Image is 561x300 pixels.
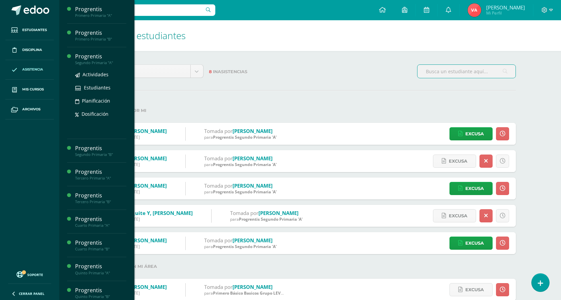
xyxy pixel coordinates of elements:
a: Esquite y, [PERSON_NAME] [127,210,193,216]
span: Excusa [465,237,484,249]
span: Excusa [465,182,484,195]
div: para [230,216,303,222]
input: Busca un estudiante aquí... [417,65,516,78]
a: [PERSON_NAME] [232,237,273,244]
img: 5ef59e455bde36dc0487bc51b4dad64e.png [468,3,481,17]
div: para [204,189,277,195]
a: Estudiantes [75,84,126,91]
a: [PERSON_NAME] [127,237,167,244]
a: [PERSON_NAME] [258,210,299,216]
div: Progrentis [75,5,126,13]
span: Cerrar panel [19,291,44,296]
div: para [204,162,277,167]
span: Tomada por [204,283,232,290]
a: Soporte [8,270,51,279]
div: para [204,244,277,249]
div: Progrentis [75,144,126,152]
a: Excusa [449,237,493,250]
div: para [204,290,285,296]
a: Excusa [433,209,476,222]
a: Asistencia [5,60,54,80]
a: [PERSON_NAME] [127,128,167,134]
div: Progrentis [75,168,126,176]
div: Progrentis [75,287,126,294]
div: [DATE] [127,189,167,195]
span: Progrentis Segundo Primaria 'A' [213,244,277,249]
span: Primero Básico Basicos Grupo LEVEL 3 [213,290,289,296]
a: ProgrentisPrimero Primaria "B" [75,29,126,42]
a: Disciplina [5,40,54,60]
a: [PERSON_NAME] [232,182,273,189]
a: Mis cursos [5,80,54,100]
div: Primero Primaria "B" [75,37,126,42]
div: Tercero Primaria "B" [75,199,126,204]
div: Primero Primaria "A" [75,13,126,18]
span: 8 [209,69,212,74]
span: Soporte [27,272,43,277]
a: Excusa [449,283,493,296]
div: Progrentis [75,263,126,270]
div: Tercero Primaria "A" [75,176,126,181]
div: Cuarto Primaria "B" [75,247,126,251]
a: Excusa [449,182,493,195]
div: para [204,134,277,140]
div: Cuarto Primaria "A" [75,223,126,228]
span: Disciplina [22,47,42,53]
a: Hoy [105,65,203,78]
a: ProgrentisCuarto Primaria "A" [75,215,126,228]
div: [DATE] [127,244,167,249]
a: Dosificación [75,110,126,118]
span: Progrentis Segundo Primaria 'A' [213,189,277,195]
div: Segundo Primaria "A" [75,60,126,65]
div: Quinto Primaria "A" [75,271,126,275]
span: Planificación [82,98,110,104]
span: Dosificación [82,111,108,117]
a: Planificación [75,97,126,105]
a: ProgrentisQuinto Primaria "A" [75,263,126,275]
a: Estudiantes [5,20,54,40]
a: ProgrentisQuinto Primaria "B" [75,287,126,299]
a: [PERSON_NAME] [232,128,273,134]
span: Progrentis Segundo Primaria 'A' [213,162,277,167]
div: Progrentis [75,192,126,199]
span: Mis cursos [22,87,44,92]
div: [DATE] [127,162,167,167]
a: Excusa [449,127,493,140]
div: Progrentis [75,239,126,247]
label: Tomadas en mi área [105,260,516,273]
span: Tomada por [204,155,232,162]
span: Excusa [465,128,484,140]
div: [DATE] [127,134,167,140]
span: Estudiantes [84,84,111,91]
span: Tomada por [204,128,232,134]
span: [PERSON_NAME] [486,4,525,11]
a: Archivos [5,100,54,119]
div: Quinto Primaria "B" [75,294,126,299]
span: Mi Perfil [486,10,525,16]
div: Segundo Primaria "B" [75,152,126,157]
a: ProgrentisPrimero Primaria "A" [75,5,126,18]
a: ProgrentisTercero Primaria "A" [75,168,126,181]
a: ProgrentisCuarto Primaria "B" [75,239,126,251]
a: ProgrentisTercero Primaria "B" [75,192,126,204]
a: [PERSON_NAME] [232,283,273,290]
a: ProgrentisSegundo Primaria "B" [75,144,126,157]
span: Tomada por [204,182,232,189]
a: Actividades [75,71,126,78]
div: Progrentis [75,215,126,223]
span: Excusa [449,155,467,167]
span: Tomada por [230,210,258,216]
div: [DATE] [127,216,193,222]
a: ProgrentisSegundo Primaria "A" [75,53,126,65]
div: Progrentis [75,29,126,37]
a: [PERSON_NAME] [127,182,167,189]
span: Tomada por [204,237,232,244]
span: Estudiantes [22,27,47,33]
span: Hoy [110,65,185,78]
div: [DATE] [127,290,167,296]
a: [PERSON_NAME] [127,283,167,290]
div: Progrentis [75,53,126,60]
span: Progrentis Segundo Primaria 'A' [213,134,277,140]
span: Progrentis Segundo Primaria 'A' [239,216,303,222]
span: Excusa [449,210,467,222]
